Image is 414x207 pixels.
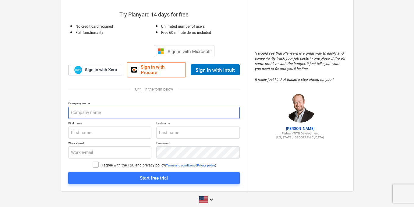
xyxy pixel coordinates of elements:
p: Last name [156,121,240,127]
input: Work e-mail [68,146,152,159]
p: [PERSON_NAME] [255,126,346,131]
p: First name [68,121,152,127]
a: Terms and conditions [166,164,195,167]
p: Password [156,141,240,146]
p: No credit card required [76,24,154,29]
img: Jordan Cohen [285,92,316,123]
div: Or fill in the form below [68,87,240,91]
p: Company name [68,101,240,106]
p: Partner - TITN Development [255,131,346,135]
span: Sign in with Microsoft [168,49,211,54]
p: " I would say that Planyard is a great way to easily and conveniently track your job costs in one... [255,51,346,82]
p: I agree with the T&C and privacy policy [102,163,165,168]
input: Last name [156,127,240,139]
div: Start free trial [140,174,168,182]
button: Start free trial [68,172,240,184]
img: Microsoft logo [158,48,164,54]
a: Privacy policy [197,164,215,167]
img: Xero logo [74,66,82,74]
input: Company name [68,107,240,119]
iframe: Sign in with Google Button [90,45,152,58]
span: Sign in with Xero [85,67,117,73]
i: keyboard_arrow_down [208,196,215,203]
p: [US_STATE], [GEOGRAPHIC_DATA] [255,135,346,139]
p: Work e-mail [68,141,152,146]
span: Sign in with Procore [141,64,182,75]
p: Free 60-minute demo included [161,30,240,35]
p: Unlimited number of users [161,24,240,29]
a: Sign in with Xero [68,65,122,75]
a: Sign in with Procore [127,62,186,77]
p: ( & ) [165,163,216,167]
p: Try Planyard 14 days for free [68,11,240,18]
p: Full functionality [76,30,154,35]
input: First name [68,127,152,139]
